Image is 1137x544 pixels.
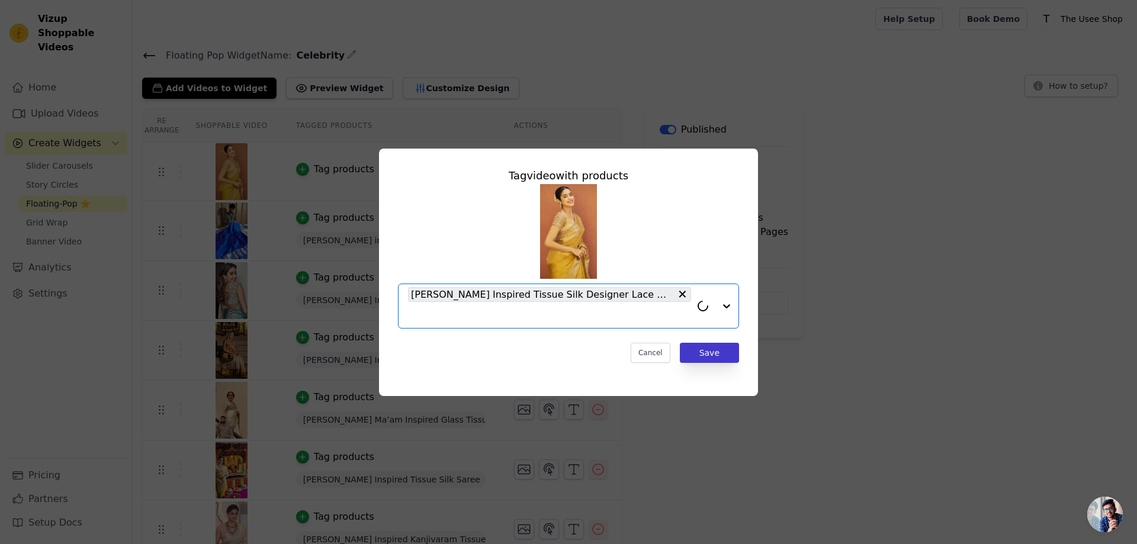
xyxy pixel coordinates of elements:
[411,287,674,302] span: [PERSON_NAME] Inspired Tissue Silk Designer Lace Work [PERSON_NAME]
[398,168,739,184] div: Tag video with products
[680,343,739,363] button: Save
[540,184,597,279] img: reel-preview-usee-shop-app.myshopify.com-3703987335315748446_8704832998.jpeg
[631,343,670,363] button: Cancel
[1087,497,1123,532] a: Open chat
